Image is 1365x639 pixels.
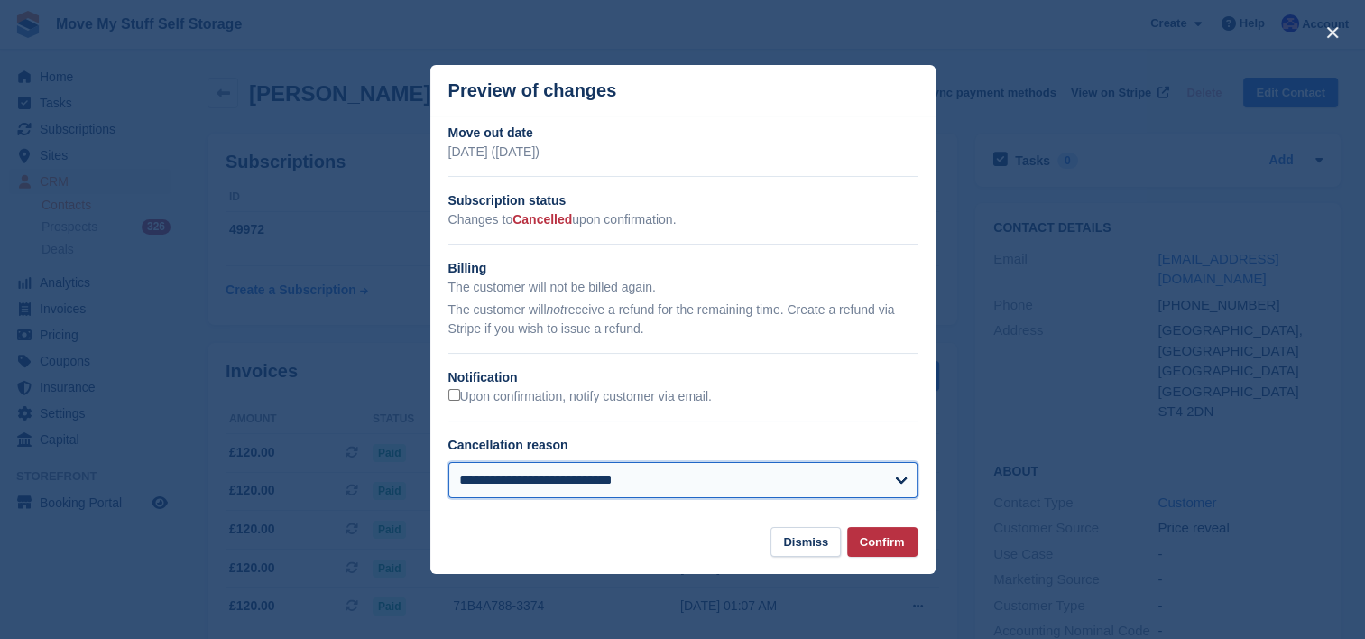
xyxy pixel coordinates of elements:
[448,438,568,452] label: Cancellation reason
[448,191,918,210] h2: Subscription status
[847,527,918,557] button: Confirm
[448,389,460,401] input: Upon confirmation, notify customer via email.
[448,80,617,101] p: Preview of changes
[546,302,563,317] em: not
[448,259,918,278] h2: Billing
[448,368,918,387] h2: Notification
[512,212,572,227] span: Cancelled
[448,389,712,405] label: Upon confirmation, notify customer via email.
[448,278,918,297] p: The customer will not be billed again.
[770,527,841,557] button: Dismiss
[448,143,918,162] p: [DATE] ([DATE])
[448,124,918,143] h2: Move out date
[448,210,918,229] p: Changes to upon confirmation.
[1318,18,1347,47] button: close
[448,301,918,338] p: The customer will receive a refund for the remaining time. Create a refund via Stripe if you wish...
